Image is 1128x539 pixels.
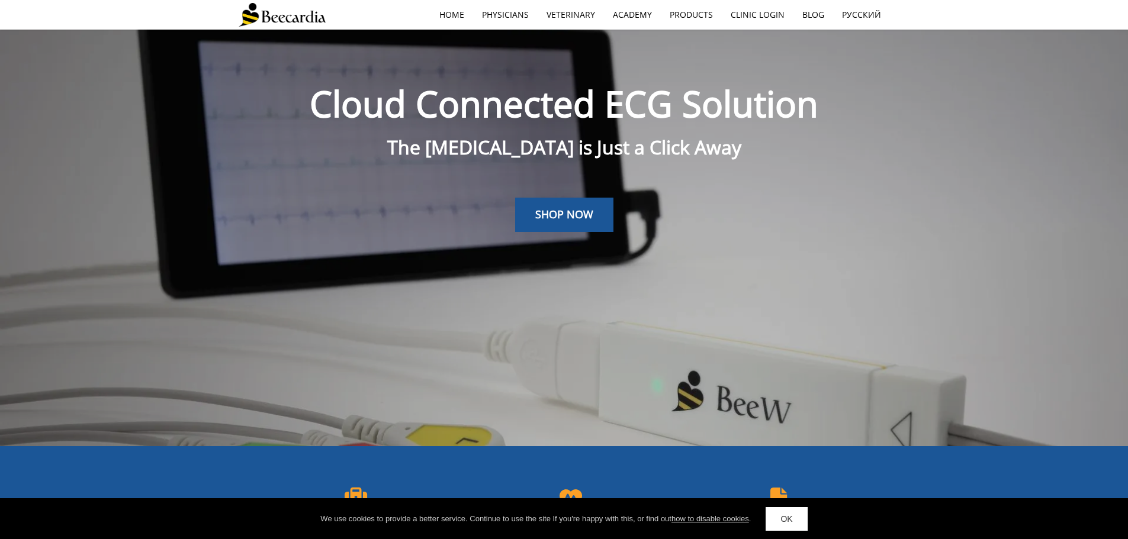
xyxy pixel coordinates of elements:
[535,207,593,221] span: SHOP NOW
[833,1,890,28] a: Русский
[722,1,793,28] a: Clinic Login
[310,79,818,128] span: Cloud Connected ECG Solution
[239,3,326,27] img: Beecardia
[671,514,749,523] a: how to disable cookies
[661,1,722,28] a: Products
[515,198,613,232] a: SHOP NOW
[387,134,741,160] span: The [MEDICAL_DATA] is Just a Click Away
[604,1,661,28] a: Academy
[538,1,604,28] a: Veterinary
[320,513,751,525] div: We use cookies to provide a better service. Continue to use the site If you're happy with this, o...
[793,1,833,28] a: Blog
[473,1,538,28] a: Physicians
[430,1,473,28] a: home
[766,507,807,531] a: OK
